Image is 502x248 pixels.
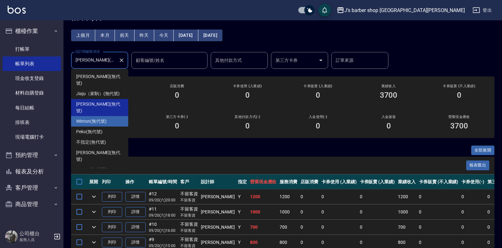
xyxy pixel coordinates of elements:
[396,189,417,204] td: 1200
[396,205,417,219] td: 1000
[220,115,275,119] h2: 其他付款方式(-)
[76,128,102,135] span: Peko (無代號)
[117,56,126,65] button: Clear
[135,29,154,41] button: 昨天
[19,231,52,237] h5: 公司櫃台
[460,220,486,235] td: 0
[147,220,179,235] td: #10
[358,189,397,204] td: 0
[3,42,61,56] a: 打帳單
[76,101,123,114] span: [PERSON_NAME] (無代號)
[199,220,236,235] td: [PERSON_NAME]
[149,84,204,88] h2: 店販消費
[180,212,198,218] p: 不留客資
[361,115,416,119] h2: 入金儲值
[19,237,52,243] p: 服務人員
[320,189,358,204] td: 0
[125,192,146,202] a: 詳情
[180,206,198,212] div: 不留客資
[88,174,100,189] th: 展開
[174,29,198,41] button: [DATE]
[380,91,398,100] h3: 3700
[460,174,486,189] th: 卡券使用(-)
[8,6,26,14] img: Logo
[417,220,460,235] td: 0
[396,174,417,189] th: 業績收入
[180,197,198,203] p: 不留客資
[299,205,320,219] td: 0
[432,84,487,88] h2: 卡券販賣 (不入業績)
[76,139,106,146] span: 不指定 (無代號)
[154,29,174,41] button: 今天
[3,130,61,144] a: 現場電腦打卡
[318,4,331,16] button: save
[248,174,278,189] th: 營業現金應收
[3,115,61,130] a: 排班表
[278,220,299,235] td: 700
[102,192,122,202] button: 列印
[95,29,115,41] button: 本月
[180,236,198,243] div: 不留客資
[3,101,61,115] a: 每日結帳
[199,189,236,204] td: [PERSON_NAME]
[76,49,100,54] label: 設計師編號/姓名
[115,29,135,41] button: 前天
[299,220,320,235] td: 0
[417,189,460,204] td: 0
[460,189,486,204] td: 0
[299,189,320,204] td: 0
[358,205,397,219] td: 0
[432,115,487,119] h2: 營業現金應收
[5,230,18,243] img: Person
[180,191,198,197] div: 不留客資
[125,222,146,232] a: 詳情
[245,91,250,100] h3: 0
[245,121,250,130] h3: 0
[149,115,204,119] h2: 第三方卡券(-)
[396,220,417,235] td: 700
[248,205,278,219] td: 1000
[3,147,61,163] button: 預約管理
[466,160,490,170] button: 報表匯出
[175,121,179,130] h3: 0
[180,228,198,233] p: 不留客資
[3,179,61,196] button: 客戶管理
[471,146,495,155] button: 全部展開
[290,115,346,119] h2: 入金使用(-)
[102,222,122,232] button: 列印
[3,86,61,100] a: 材料自購登錄
[361,84,416,88] h2: 業績收入
[102,238,122,247] button: 列印
[198,29,222,41] button: [DATE]
[89,238,99,247] button: expand row
[278,205,299,219] td: 1000
[89,192,99,201] button: expand row
[236,174,248,189] th: 指定
[417,205,460,219] td: 0
[76,90,120,97] span: Jiaju（家駒） (無代號)
[316,55,326,65] button: Open
[175,91,179,100] h3: 0
[320,174,358,189] th: 卡券使用 (入業績)
[125,207,146,217] a: 詳情
[344,6,465,14] div: J’s barber shop [GEOGRAPHIC_DATA][PERSON_NAME]
[220,84,275,88] h2: 卡券使用 (入業績)
[290,84,346,88] h2: 卡券販賣 (入業績)
[76,149,123,163] span: [PERSON_NAME] (無代號)
[79,162,466,169] span: 訂單列表
[3,196,61,212] button: 商品管理
[76,118,106,125] span: Winton (無代號)
[179,174,200,189] th: 客戶
[147,189,179,204] td: #12
[149,228,177,233] p: 09/20 (六) 16:00
[299,174,320,189] th: 店販消費
[102,207,122,217] button: 列印
[199,174,236,189] th: 設計師
[450,121,468,130] h3: 3700
[199,205,236,219] td: [PERSON_NAME]
[89,207,99,217] button: expand row
[76,166,106,173] span: Casper (無代號)
[248,220,278,235] td: 700
[124,174,147,189] th: 操作
[147,174,179,189] th: 帳單編號/時間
